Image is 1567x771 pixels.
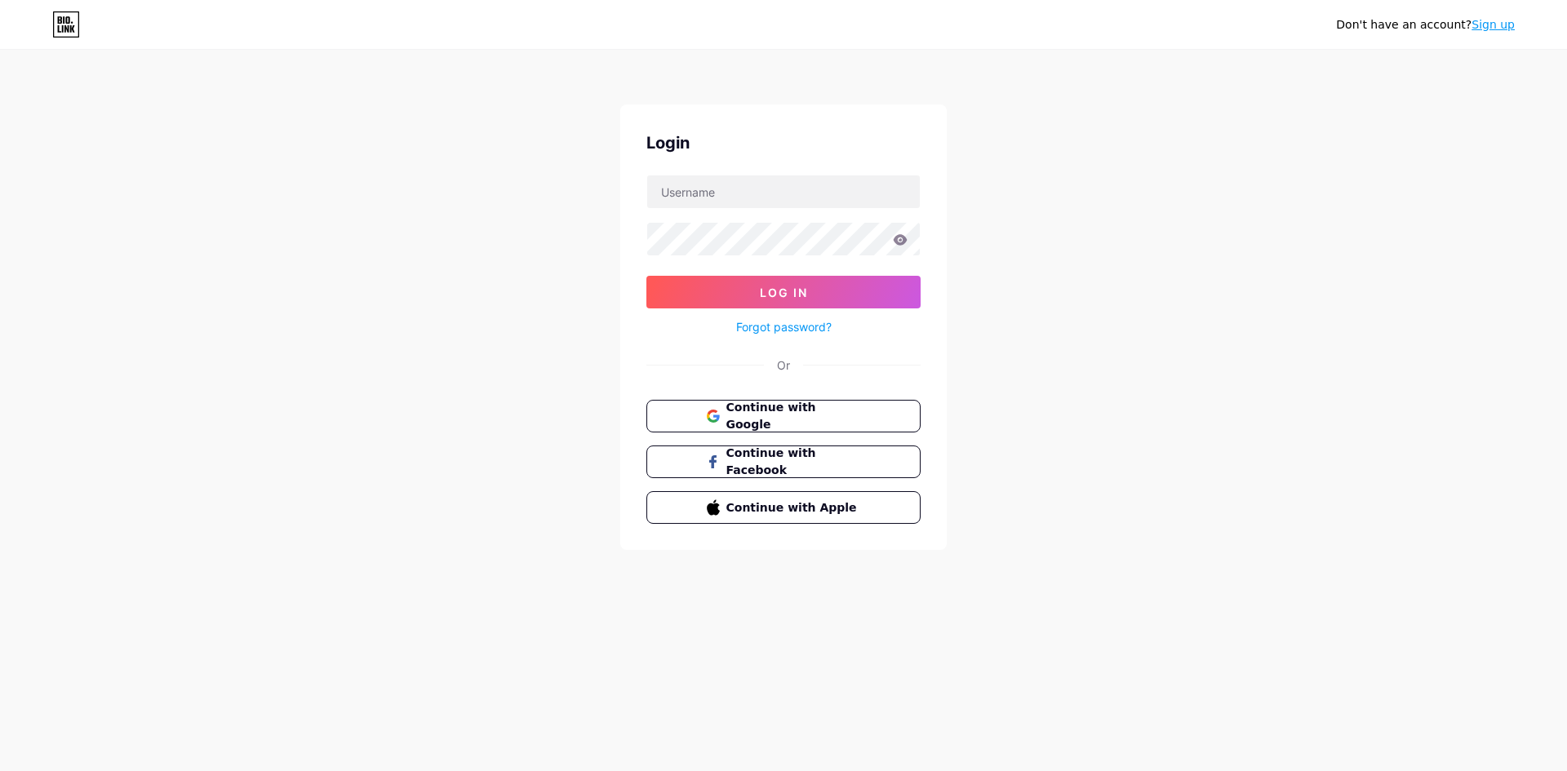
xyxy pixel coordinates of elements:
div: Don't have an account? [1336,16,1515,33]
button: Continue with Google [646,400,921,432]
a: Sign up [1472,18,1515,31]
div: Login [646,131,921,155]
div: Or [777,357,790,374]
button: Continue with Facebook [646,445,921,478]
span: Continue with Google [726,399,861,433]
button: Continue with Apple [646,491,921,524]
input: Username [647,175,920,208]
button: Log In [646,276,921,308]
span: Continue with Apple [726,499,861,516]
a: Forgot password? [736,318,832,335]
span: Log In [760,286,808,299]
span: Continue with Facebook [726,445,861,479]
